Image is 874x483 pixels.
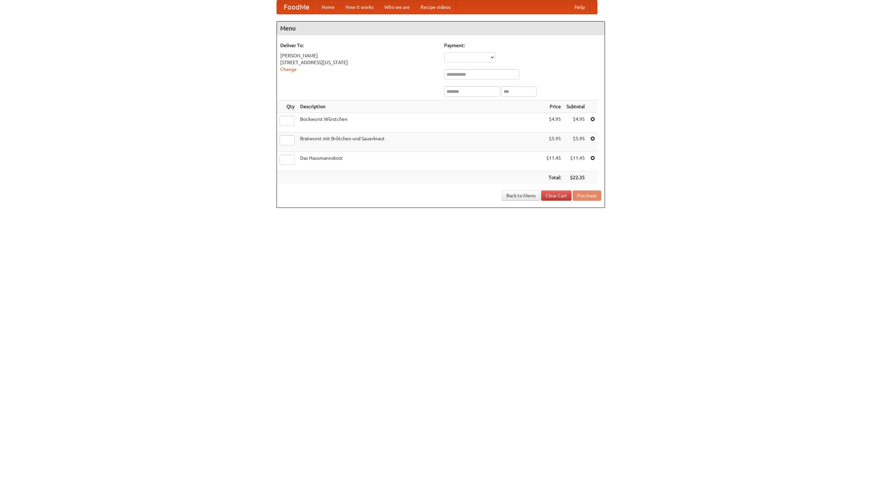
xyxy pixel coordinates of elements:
[502,190,540,201] a: Back to Menu
[544,100,564,113] th: Price
[564,171,588,184] th: $22.35
[544,171,564,184] th: Total:
[316,0,340,14] a: Home
[379,0,415,14] a: Who we are
[280,52,437,59] div: [PERSON_NAME]
[280,42,437,49] h5: Deliver To:
[564,100,588,113] th: Subtotal
[280,59,437,66] div: [STREET_ADDRESS][US_STATE]
[569,0,590,14] a: Help
[297,113,544,132] td: Bockwurst Würstchen
[544,152,564,171] td: $11.45
[340,0,379,14] a: How it works
[277,0,316,14] a: FoodMe
[541,190,572,201] a: Clear Cart
[297,152,544,171] td: Das Hausmannskost
[564,152,588,171] td: $11.45
[415,0,456,14] a: Recipe videos
[544,113,564,132] td: $4.95
[544,132,564,152] td: $5.95
[573,190,601,201] button: Purchase
[297,132,544,152] td: Bratwurst mit Brötchen und Sauerkraut
[297,100,544,113] th: Description
[277,100,297,113] th: Qty
[564,113,588,132] td: $4.95
[444,42,601,49] h5: Payment:
[277,22,605,35] h4: Menu
[564,132,588,152] td: $5.95
[280,67,297,72] a: Change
